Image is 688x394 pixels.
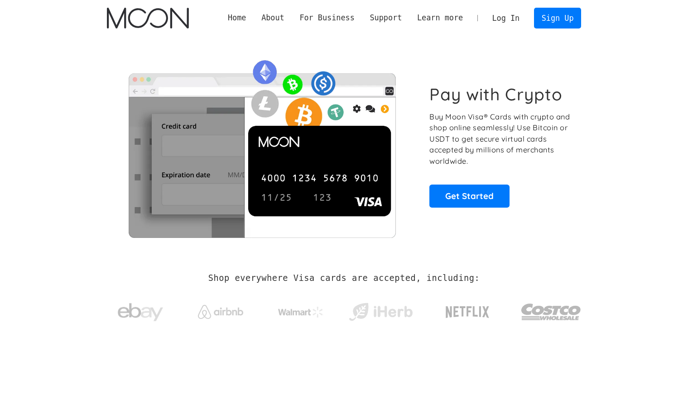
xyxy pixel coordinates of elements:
[485,8,527,28] a: Log In
[362,12,409,24] div: Support
[299,12,354,24] div: For Business
[347,291,414,328] a: iHerb
[521,295,582,329] img: Costco
[107,8,189,28] img: Moon Logo
[278,307,323,318] img: Walmart
[254,12,292,24] div: About
[107,8,189,28] a: home
[198,305,243,319] img: Airbnb
[118,298,163,327] img: ebay
[208,273,480,283] h2: Shop everywhere Visa cards are accepted, including:
[417,12,463,24] div: Learn more
[429,84,563,104] h1: Pay with Crypto
[261,12,284,24] div: About
[370,12,402,24] div: Support
[347,300,414,324] img: iHerb
[187,296,254,323] a: Airbnb
[409,12,471,24] div: Learn more
[107,54,417,237] img: Moon Cards let you spend your crypto anywhere Visa is accepted.
[107,289,174,331] a: ebay
[521,286,582,333] a: Costco
[220,12,254,24] a: Home
[267,298,334,322] a: Walmart
[534,8,581,28] a: Sign Up
[292,12,362,24] div: For Business
[445,301,490,323] img: Netflix
[429,185,510,207] a: Get Started
[427,292,508,328] a: Netflix
[429,111,571,167] p: Buy Moon Visa® Cards with crypto and shop online seamlessly! Use Bitcoin or USDT to get secure vi...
